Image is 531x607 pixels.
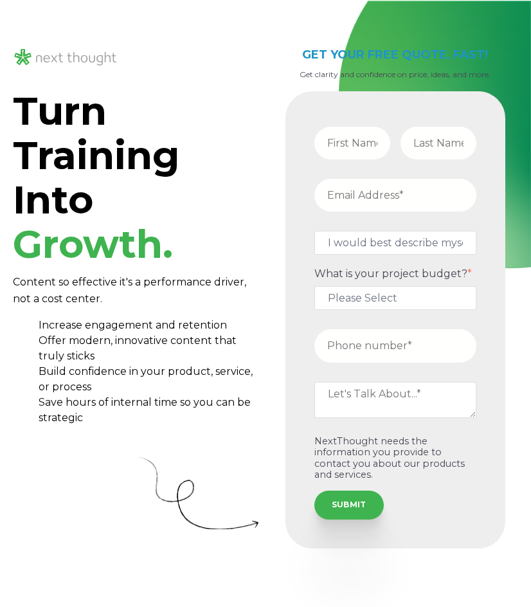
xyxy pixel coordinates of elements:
span: Offer modern, innovative content that truly sticks [39,334,237,362]
span: Get clarity and confidence on price, ideas, and more. [300,69,491,79]
img: NT_Logo_LightMode [13,47,118,68]
span: GET YOUR FREE QUOTE, FAST! [302,48,488,62]
img: Curly Arrow [139,457,258,529]
input: First Name* [314,127,390,159]
span: Save hours of internal time so you can be strategic [39,396,251,424]
span: What is your project budget? [314,267,467,280]
span: Build confidence in your product, service, or process [39,365,253,393]
p: NextThought needs the information you provide to contact you about our products and services. [314,436,476,480]
input: Phone number* [314,329,476,362]
input: SUBMIT [314,491,384,519]
input: Email Address* [314,179,476,212]
span: Content so effective it's a performance driver, not a cost center. [13,276,246,305]
span: Turn Training Into [13,87,179,267]
span: Growth. [13,221,173,267]
input: Last Name* [401,127,476,159]
span: Increase engagement and retention [39,319,227,331]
